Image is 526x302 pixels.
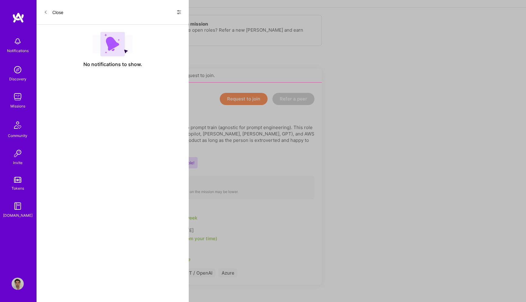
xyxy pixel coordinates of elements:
[13,160,23,166] div: Invite
[8,132,27,139] div: Community
[10,118,25,132] img: Community
[12,12,24,23] img: logo
[3,212,33,219] div: [DOMAIN_NAME]
[12,278,24,290] img: User Avatar
[12,200,24,212] img: guide book
[44,7,63,17] button: Close
[12,91,24,103] img: teamwork
[10,103,25,109] div: Missions
[14,177,21,183] img: tokens
[10,278,25,290] a: User Avatar
[9,76,26,82] div: Discovery
[83,61,142,68] span: No notifications to show.
[12,147,24,160] img: Invite
[93,32,133,56] img: empty
[12,64,24,76] img: discovery
[12,185,24,191] div: Tokens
